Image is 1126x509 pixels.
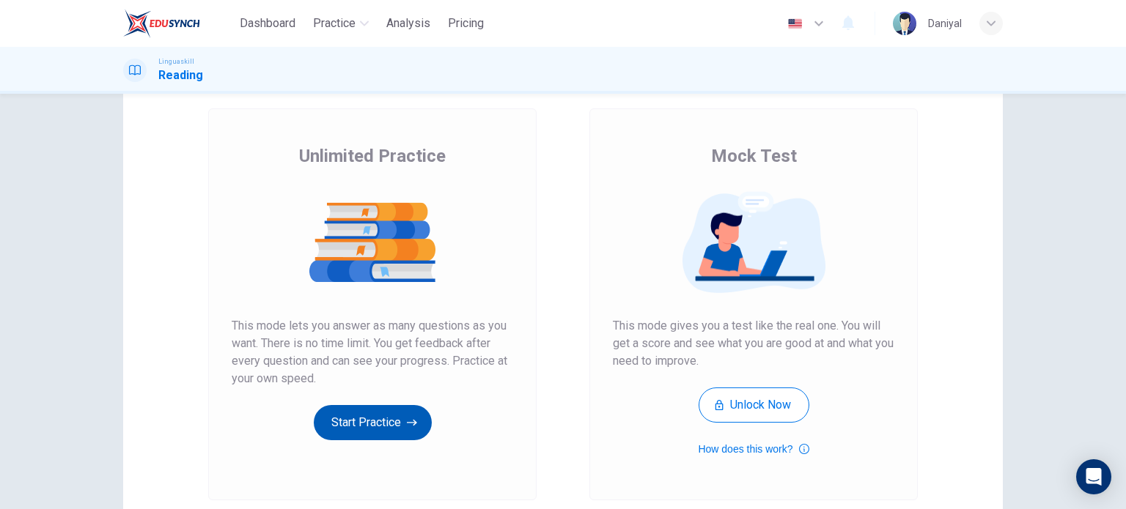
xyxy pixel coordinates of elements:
[380,10,436,37] button: Analysis
[123,9,200,38] img: EduSynch logo
[893,12,916,35] img: Profile picture
[386,15,430,32] span: Analysis
[123,9,234,38] a: EduSynch logo
[158,67,203,84] h1: Reading
[786,18,804,29] img: en
[698,440,809,458] button: How does this work?
[442,10,490,37] button: Pricing
[314,405,432,440] button: Start Practice
[699,387,809,423] button: Unlock Now
[1076,459,1111,494] div: Open Intercom Messenger
[928,15,962,32] div: Daniyal
[232,317,513,387] span: This mode lets you answer as many questions as you want. There is no time limit. You get feedback...
[158,56,194,67] span: Linguaskill
[711,144,797,168] span: Mock Test
[240,15,295,32] span: Dashboard
[307,10,375,37] button: Practice
[613,317,894,370] span: This mode gives you a test like the real one. You will get a score and see what you are good at a...
[234,10,301,37] button: Dashboard
[448,15,484,32] span: Pricing
[313,15,356,32] span: Practice
[299,144,446,168] span: Unlimited Practice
